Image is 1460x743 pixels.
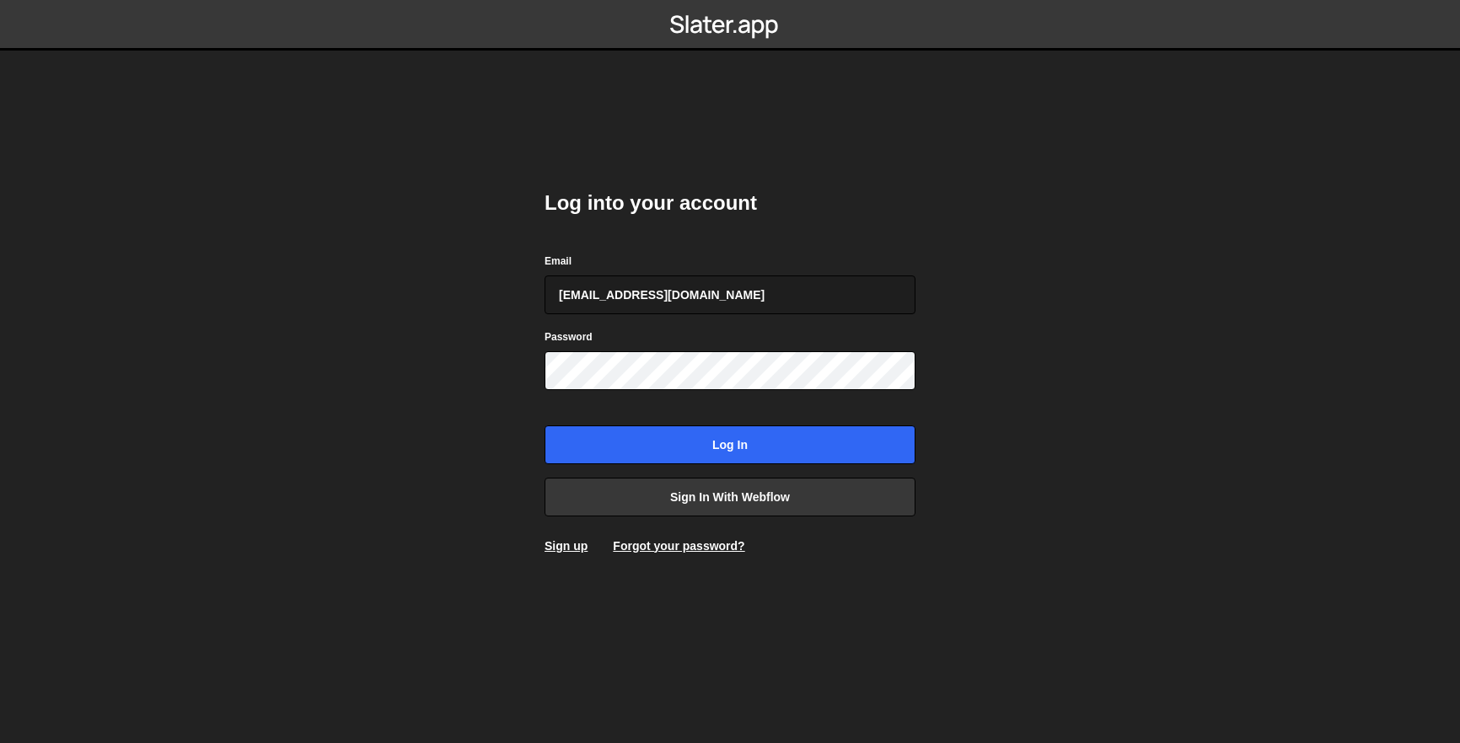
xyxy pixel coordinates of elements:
label: Password [545,329,593,345]
h2: Log into your account [545,190,915,216]
a: Sign in with Webflow [545,478,915,516]
a: Forgot your password? [613,539,744,553]
input: Log in [545,425,915,464]
a: Sign up [545,539,588,553]
label: Email [545,253,572,270]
